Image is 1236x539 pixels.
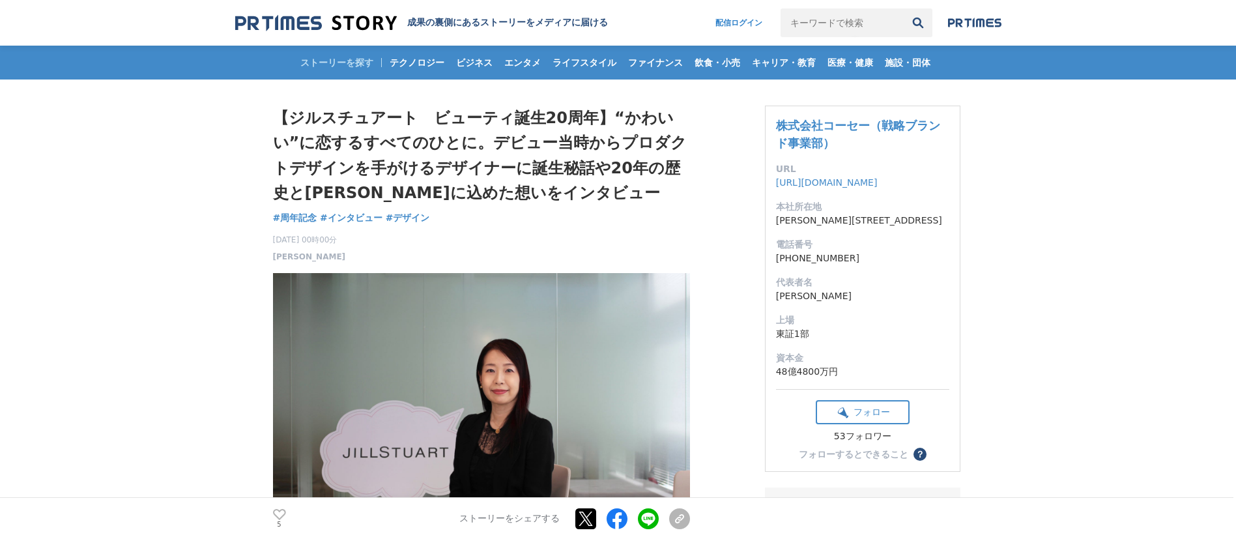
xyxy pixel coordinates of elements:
[776,365,949,379] dd: 48億4800万円
[799,450,908,459] div: フォローするとできること
[781,8,904,37] input: キーワードで検索
[499,46,546,80] a: エンタメ
[273,212,317,224] span: #周年記念
[547,57,622,68] span: ライフスタイル
[273,106,690,206] h1: 【ジルスチュアート ビューティ誕生20周年】“かわいい”に恋するすべてのひとに。デビュー当時からプロダクトデザインを手がけるデザイナーに誕生秘話や20年の歴史と[PERSON_NAME]に込めた...
[816,431,910,443] div: 53フォロワー
[776,289,949,303] dd: [PERSON_NAME]
[320,212,382,224] span: #インタビュー
[776,162,949,176] dt: URL
[776,313,949,327] dt: 上場
[948,18,1001,28] img: prtimes
[273,521,286,528] p: 5
[776,200,949,214] dt: 本社所在地
[273,251,346,263] a: [PERSON_NAME]
[776,119,940,150] a: 株式会社コーセー（戦略ブランド事業部）
[451,57,498,68] span: ビジネス
[880,46,936,80] a: 施設・団体
[235,14,608,32] a: 成果の裏側にあるストーリーをメディアに届ける 成果の裏側にあるストーリーをメディアに届ける
[776,177,878,188] a: [URL][DOMAIN_NAME]
[384,46,450,80] a: テクノロジー
[747,57,821,68] span: キャリア・教育
[459,513,560,525] p: ストーリーをシェアする
[915,450,925,459] span: ？
[816,400,910,424] button: フォロー
[747,46,821,80] a: キャリア・教育
[776,351,949,365] dt: 資本金
[776,276,949,289] dt: 代表者名
[913,448,927,461] button: ？
[822,57,878,68] span: 医療・健康
[320,211,382,225] a: #インタビュー
[776,238,949,252] dt: 電話番号
[384,57,450,68] span: テクノロジー
[880,57,936,68] span: 施設・団体
[386,211,430,225] a: #デザイン
[822,46,878,80] a: 医療・健康
[702,8,775,37] a: 配信ログイン
[689,57,745,68] span: 飲食・小売
[776,252,949,265] dd: [PHONE_NUMBER]
[623,46,688,80] a: ファイナンス
[623,57,688,68] span: ファイナンス
[499,57,546,68] span: エンタメ
[689,46,745,80] a: 飲食・小売
[904,8,932,37] button: 検索
[547,46,622,80] a: ライフスタイル
[235,14,397,32] img: 成果の裏側にあるストーリーをメディアに届ける
[386,212,430,224] span: #デザイン
[273,234,346,246] span: [DATE] 00時00分
[407,17,608,29] h2: 成果の裏側にあるストーリーをメディアに届ける
[273,211,317,225] a: #周年記念
[776,214,949,227] dd: [PERSON_NAME][STREET_ADDRESS]
[451,46,498,80] a: ビジネス
[776,327,949,341] dd: 東証1部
